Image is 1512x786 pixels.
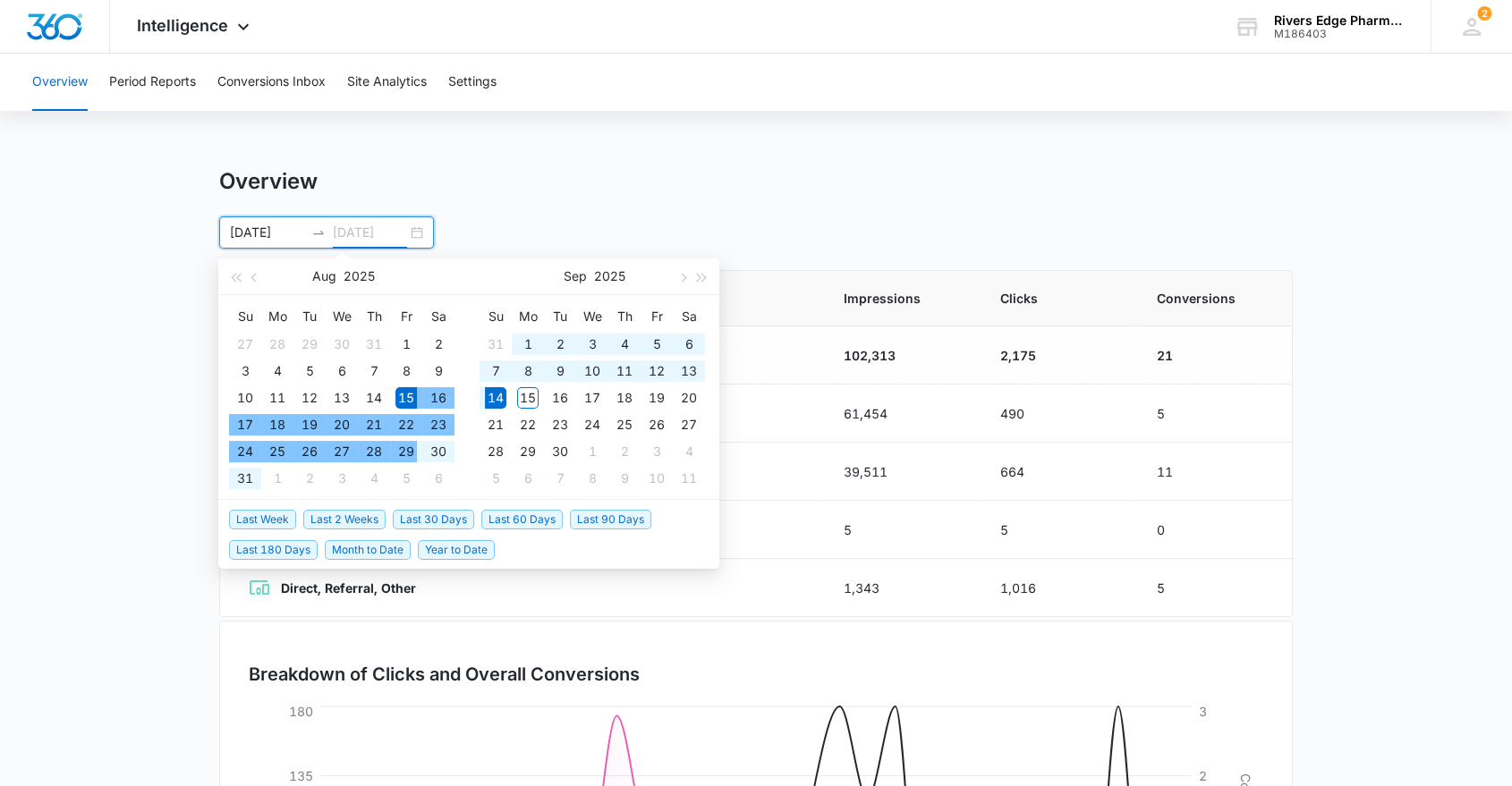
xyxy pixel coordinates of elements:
div: 22 [395,414,417,435]
td: 0 [1135,501,1292,559]
td: 2025-08-10 [229,385,261,411]
th: Su [480,302,512,331]
td: 2025-09-04 [608,331,641,358]
td: 2025-08-28 [358,438,390,465]
td: 2025-09-30 [544,438,576,465]
span: Last 30 Days [393,510,474,529]
td: 2025-09-09 [544,358,576,385]
button: Period Reports [109,54,196,111]
div: 1 [395,334,417,355]
td: 2025-09-04 [358,465,390,492]
div: 17 [234,414,256,435]
span: Clicks [1000,289,1114,308]
td: 2025-07-30 [326,331,358,358]
div: 5 [485,468,506,489]
td: 2,175 [979,326,1135,385]
td: 2025-09-05 [641,331,673,358]
div: 4 [678,441,700,462]
div: 11 [678,468,700,489]
td: 2025-08-13 [326,385,358,411]
th: Fr [641,302,673,331]
div: 30 [549,441,571,462]
div: 9 [614,468,635,489]
div: 21 [485,414,506,435]
span: Last Week [229,510,296,529]
div: 7 [549,468,571,489]
td: 664 [979,443,1135,501]
div: 2 [428,334,449,355]
div: 6 [428,468,449,489]
td: 5 [822,501,979,559]
span: Last 60 Days [481,510,563,529]
div: 13 [331,387,353,409]
td: 2025-08-16 [422,385,454,411]
div: 26 [646,414,667,435]
td: 2025-09-29 [512,438,544,465]
td: 2025-09-02 [544,331,576,358]
td: 2025-09-20 [673,385,705,411]
td: 2025-10-03 [641,438,673,465]
div: 16 [428,387,449,409]
div: 2 [299,468,320,489]
td: 39,511 [822,443,979,501]
td: 2025-07-31 [358,331,390,358]
td: 2025-07-27 [229,331,261,358]
td: 2025-08-14 [358,385,390,411]
td: 2025-08-05 [293,358,326,385]
td: 2025-08-08 [390,358,422,385]
button: Settings [448,54,497,111]
th: Sa [673,302,705,331]
td: 2025-08-02 [422,331,454,358]
td: 2025-09-25 [608,411,641,438]
div: 10 [582,360,603,382]
div: 19 [646,387,667,409]
div: 23 [428,414,449,435]
td: 2025-09-13 [673,358,705,385]
td: 2025-08-07 [358,358,390,385]
div: 29 [517,441,539,462]
span: swap-right [311,225,326,240]
div: 18 [267,414,288,435]
div: 11 [267,387,288,409]
div: 20 [331,414,353,435]
th: Mo [512,302,544,331]
td: 2025-09-24 [576,411,608,438]
td: 11 [1135,443,1292,501]
div: 19 [299,414,320,435]
th: Th [608,302,641,331]
td: 2025-08-19 [293,411,326,438]
td: 2025-09-10 [576,358,608,385]
div: 10 [234,387,256,409]
tspan: 2 [1199,767,1207,782]
td: 2025-09-06 [673,331,705,358]
div: 1 [267,468,288,489]
div: 9 [428,360,449,382]
div: 3 [646,441,667,462]
td: 2025-09-07 [480,358,512,385]
div: 30 [331,334,353,355]
td: 2025-09-26 [641,411,673,438]
div: 23 [549,414,571,435]
div: 13 [678,360,700,382]
span: Last 2 Weeks [303,510,386,529]
td: 2025-08-29 [390,438,422,465]
div: 31 [363,334,385,355]
tspan: 135 [289,767,313,782]
td: 2025-09-27 [673,411,705,438]
td: 5 [979,501,1135,559]
button: 2025 [344,258,375,294]
td: 2025-10-07 [544,465,576,492]
td: 2025-09-03 [326,465,358,492]
span: Last 180 Days [229,540,318,560]
td: 2025-09-14 [480,385,512,411]
td: 2025-08-12 [293,385,326,411]
th: Tu [293,302,326,331]
td: 5 [1135,385,1292,443]
div: 5 [646,334,667,355]
div: 1 [517,334,539,355]
td: 2025-08-04 [261,358,293,385]
button: Site Analytics [347,54,427,111]
span: Month to Date [325,540,411,560]
button: 2025 [594,258,625,294]
td: 2025-09-08 [512,358,544,385]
